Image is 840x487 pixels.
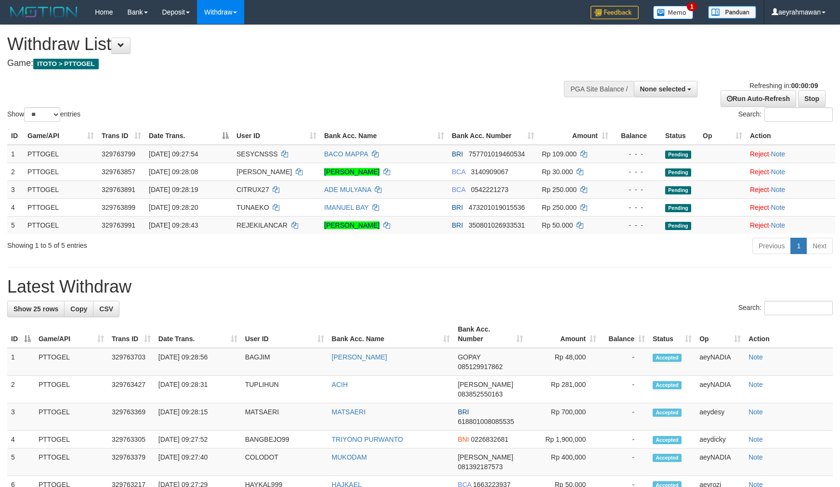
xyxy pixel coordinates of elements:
[527,348,600,376] td: Rp 48,000
[241,403,328,431] td: MATSAERI
[7,403,35,431] td: 3
[591,6,639,19] img: Feedback.jpg
[665,168,691,177] span: Pending
[696,376,745,403] td: aeyNADIA
[527,320,600,348] th: Amount: activate to sort column ascending
[791,82,818,90] strong: 00:00:09
[696,403,745,431] td: aeydesy
[24,180,98,198] td: PTTOGEL
[738,301,833,315] label: Search:
[452,186,465,193] span: BCA
[746,198,835,216] td: ·
[108,348,155,376] td: 329763703
[332,408,366,416] a: MATSAERI
[721,90,796,107] a: Run Auto-Refresh
[452,168,465,176] span: BCA
[745,320,833,348] th: Action
[634,81,698,97] button: None selected
[471,436,509,443] span: Copy 0226832681 to clipboard
[7,449,35,476] td: 5
[155,320,241,348] th: Date Trans.: activate to sort column ascending
[527,403,600,431] td: Rp 700,000
[452,221,463,229] span: BRI
[149,150,198,158] span: [DATE] 09:27:54
[746,145,835,163] td: ·
[98,127,145,145] th: Trans ID: activate to sort column ascending
[149,168,198,176] span: [DATE] 09:28:08
[750,168,769,176] a: Reject
[332,381,348,388] a: ACIH
[750,204,769,211] a: Reject
[458,353,480,361] span: GOPAY
[155,376,241,403] td: [DATE] 09:28:31
[7,277,833,296] h1: Latest Withdraw
[696,449,745,476] td: aeyNADIA
[324,168,380,176] a: [PERSON_NAME]
[448,127,538,145] th: Bank Acc. Number: activate to sort column ascending
[108,320,155,348] th: Trans ID: activate to sort column ascending
[24,163,98,180] td: PTTOGEL
[696,431,745,449] td: aeydicky
[33,59,99,69] span: ITOTO > PTTOGEL
[108,376,155,403] td: 329763427
[102,186,135,193] span: 329763891
[7,237,343,250] div: Showing 1 to 5 of 5 entries
[24,107,60,122] select: Showentries
[665,222,691,230] span: Pending
[102,221,135,229] span: 329763991
[527,449,600,476] td: Rp 400,000
[748,381,763,388] a: Note
[771,221,786,229] a: Note
[108,431,155,449] td: 329763305
[149,204,198,211] span: [DATE] 09:28:20
[661,127,699,145] th: Status
[612,127,661,145] th: Balance
[108,449,155,476] td: 329763379
[149,186,198,193] span: [DATE] 09:28:19
[750,186,769,193] a: Reject
[99,305,113,313] span: CSV
[155,348,241,376] td: [DATE] 09:28:56
[458,436,469,443] span: BNI
[236,168,292,176] span: [PERSON_NAME]
[653,454,682,462] span: Accepted
[708,6,756,19] img: panduan.png
[7,163,24,180] td: 2
[102,204,135,211] span: 329763899
[653,409,682,417] span: Accepted
[600,320,649,348] th: Balance: activate to sort column ascending
[600,403,649,431] td: -
[600,449,649,476] td: -
[149,221,198,229] span: [DATE] 09:28:43
[7,180,24,198] td: 3
[616,220,657,230] div: - - -
[24,145,98,163] td: PTTOGEL
[102,168,135,176] span: 329763857
[236,204,269,211] span: TUNAEKO
[527,376,600,403] td: Rp 281,000
[7,5,80,19] img: MOTION_logo.png
[7,107,80,122] label: Show entries
[746,127,835,145] th: Action
[236,221,288,229] span: REJEKILANCAR
[771,186,786,193] a: Note
[241,320,328,348] th: User ID: activate to sort column ascending
[806,238,833,254] a: Next
[564,81,633,97] div: PGA Site Balance /
[24,127,98,145] th: Game/API: activate to sort column ascending
[7,127,24,145] th: ID
[542,168,573,176] span: Rp 30.000
[616,149,657,159] div: - - -
[748,408,763,416] a: Note
[7,59,551,68] h4: Game:
[7,320,35,348] th: ID: activate to sort column descending
[102,150,135,158] span: 329763799
[653,381,682,389] span: Accepted
[653,436,682,444] span: Accepted
[452,150,463,158] span: BRI
[616,167,657,177] div: - - -
[469,150,525,158] span: Copy 757701019460534 to clipboard
[458,363,502,371] span: Copy 085129917862 to clipboard
[324,221,380,229] a: [PERSON_NAME]
[653,6,694,19] img: Button%20Memo.svg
